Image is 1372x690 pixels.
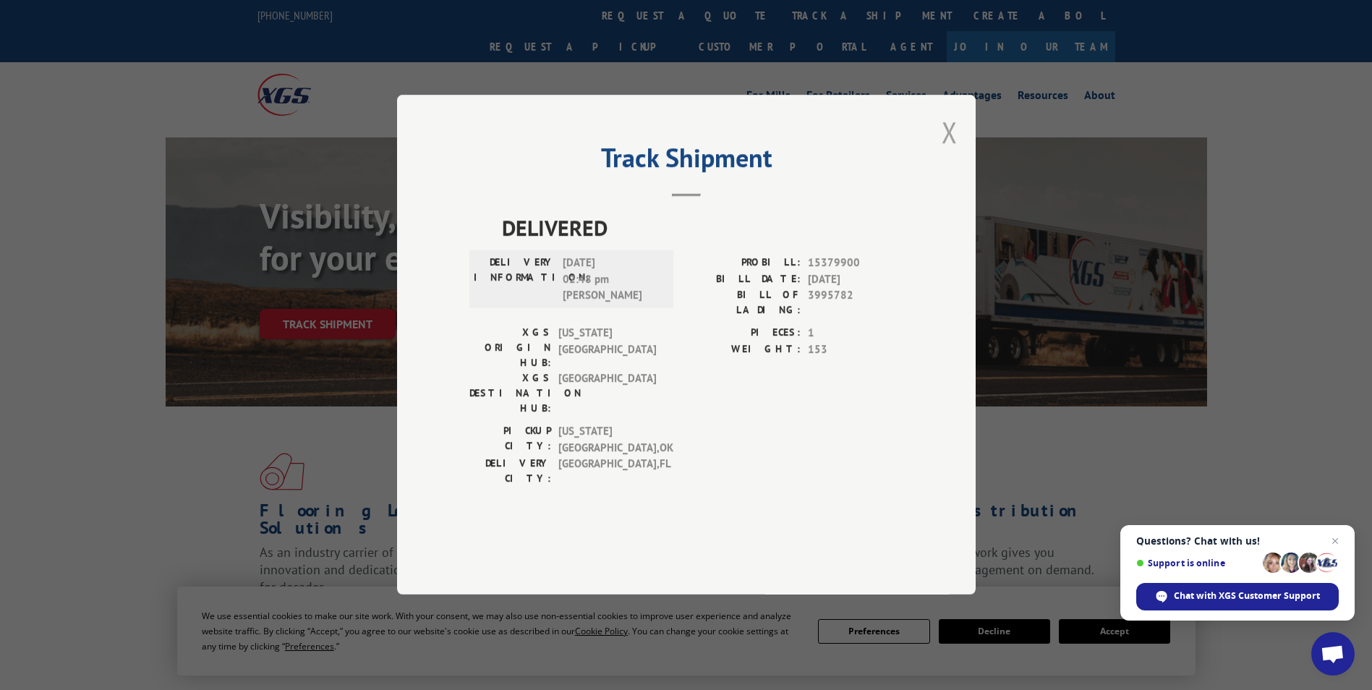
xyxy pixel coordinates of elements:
label: PIECES: [686,325,801,342]
label: BILL OF LADING: [686,288,801,318]
label: XGS ORIGIN HUB: [469,325,551,371]
span: Chat with XGS Customer Support [1174,589,1320,602]
span: [US_STATE][GEOGRAPHIC_DATA] [558,325,656,371]
span: DELIVERED [502,212,903,244]
label: DELIVERY INFORMATION: [474,255,555,304]
span: [US_STATE][GEOGRAPHIC_DATA] , OK [558,424,656,456]
label: PROBILL: [686,255,801,272]
div: Open chat [1311,632,1355,676]
label: DELIVERY CITY: [469,456,551,487]
span: [GEOGRAPHIC_DATA] , FL [558,456,656,487]
span: [DATE] [808,271,903,288]
div: Chat with XGS Customer Support [1136,583,1339,610]
span: Questions? Chat with us! [1136,535,1339,547]
span: 1 [808,325,903,342]
span: 15379900 [808,255,903,272]
label: WEIGHT: [686,341,801,358]
label: XGS DESTINATION HUB: [469,371,551,417]
span: Close chat [1326,532,1344,550]
span: Support is online [1136,558,1258,568]
label: PICKUP CITY: [469,424,551,456]
span: 153 [808,341,903,358]
label: BILL DATE: [686,271,801,288]
span: [GEOGRAPHIC_DATA] [558,371,656,417]
span: [DATE] 02:48 pm [PERSON_NAME] [563,255,660,304]
span: 3995782 [808,288,903,318]
button: Close modal [942,113,958,151]
h2: Track Shipment [469,148,903,175]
